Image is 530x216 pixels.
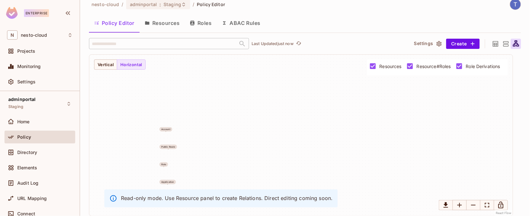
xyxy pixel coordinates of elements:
button: Lock Graph [494,200,508,210]
span: Staging [164,1,181,7]
span: URL Mapping [17,196,47,201]
div: Enterprise [24,9,49,17]
span: Elements [17,165,37,170]
div: Role [161,163,166,166]
button: Zoom Out [466,200,480,210]
span: role [159,162,168,167]
button: Fit View [480,200,494,210]
span: N [7,30,18,40]
div: Account [161,128,170,131]
button: Zoom In [453,200,467,210]
li: / [193,1,194,7]
div: Small button group [439,200,508,210]
span: : [159,2,161,7]
span: Resources [380,63,402,69]
button: refresh [295,40,302,48]
span: Policy Editor [197,1,225,7]
p: Read-only mode. Use Resource panel to create Relations. Direct editing coming soon. [121,195,333,202]
span: Projects [17,49,35,54]
button: Horizontal [117,59,146,70]
span: Resource#Roles [417,63,451,69]
button: Vertical [94,59,117,70]
span: Home [17,119,30,124]
a: React Flow attribution [496,211,512,215]
span: Directory [17,150,37,155]
span: Policy [17,135,31,140]
span: adminportal [130,1,157,7]
button: Settings [412,39,444,49]
span: Role Derivations [466,63,500,69]
div: Public Route [161,146,175,148]
span: refresh [296,41,301,47]
span: adminportal [8,97,36,102]
img: SReyMgAAAABJRU5ErkJggg== [6,7,18,19]
button: Roles [185,15,217,31]
span: Workspace: nesto-cloud [21,33,47,38]
span: Monitoring [17,64,41,69]
span: Settings [17,79,36,84]
button: Policy Editor [89,15,140,31]
button: ABAC Rules [217,15,266,31]
button: Download graph as image [439,200,453,210]
button: Create [446,39,480,49]
span: Staging [8,104,23,109]
span: application [159,180,176,184]
span: Audit Log [17,181,38,186]
li: / [122,1,123,7]
div: Small button group [94,59,146,70]
span: publicRoute [159,145,177,149]
button: Resources [140,15,185,31]
p: Last Updated just now [252,41,293,46]
div: Application [161,181,174,183]
span: the active workspace [92,1,119,7]
span: Click to refresh data [293,40,302,48]
span: account [159,127,172,132]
